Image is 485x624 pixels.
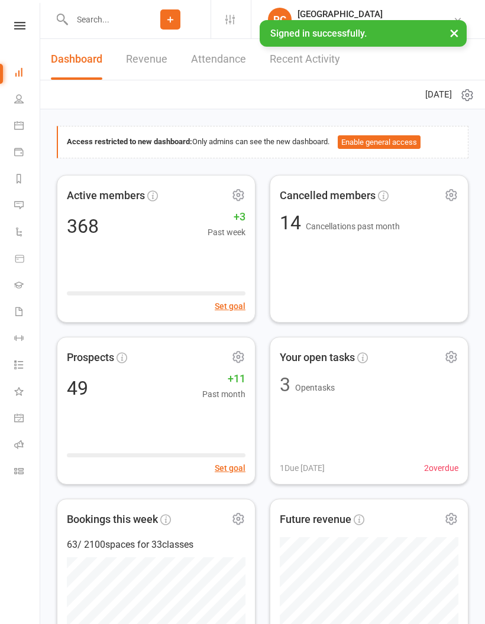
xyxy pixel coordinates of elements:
[67,135,459,149] div: Only admins can see the new dashboard.
[338,135,421,149] button: Enable general access
[280,212,306,234] span: 14
[67,137,192,146] strong: Access restricted to new dashboard:
[295,383,335,392] span: Open tasks
[444,20,465,45] button: ×
[202,388,245,401] span: Past month
[67,187,145,204] span: Active members
[14,433,41,459] a: Roll call kiosk mode
[14,246,41,273] a: Product Sales
[306,222,400,231] span: Cancellations past month
[280,461,325,474] span: 1 Due [DATE]
[270,39,340,80] a: Recent Activity
[424,461,458,474] span: 2 overdue
[14,87,41,113] a: People
[68,11,130,28] input: Search...
[67,379,88,398] div: 49
[14,379,41,406] a: What's New
[67,349,114,366] span: Prospects
[126,39,167,80] a: Revenue
[14,406,41,433] a: General attendance kiosk mode
[208,226,245,239] span: Past week
[67,511,158,528] span: Bookings this week
[14,60,41,87] a: Dashboard
[298,19,453,30] div: Pollets Martial Arts - [GEOGRAPHIC_DATA]
[425,87,452,102] span: [DATE]
[298,9,453,19] div: [GEOGRAPHIC_DATA]
[208,209,245,226] span: +3
[280,349,355,366] span: Your open tasks
[268,8,292,31] div: PC
[67,217,99,236] div: 368
[14,113,41,140] a: Calendar
[67,537,245,552] div: 63 / 2100 spaces for 33 classes
[280,375,290,394] div: 3
[191,39,246,80] a: Attendance
[215,461,245,474] button: Set goal
[280,511,351,528] span: Future revenue
[51,39,102,80] a: Dashboard
[14,167,41,193] a: Reports
[14,140,41,167] a: Payments
[215,300,245,313] button: Set goal
[202,370,245,388] span: +11
[270,28,367,39] span: Signed in successfully.
[280,187,376,204] span: Cancelled members
[14,459,41,486] a: Class kiosk mode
